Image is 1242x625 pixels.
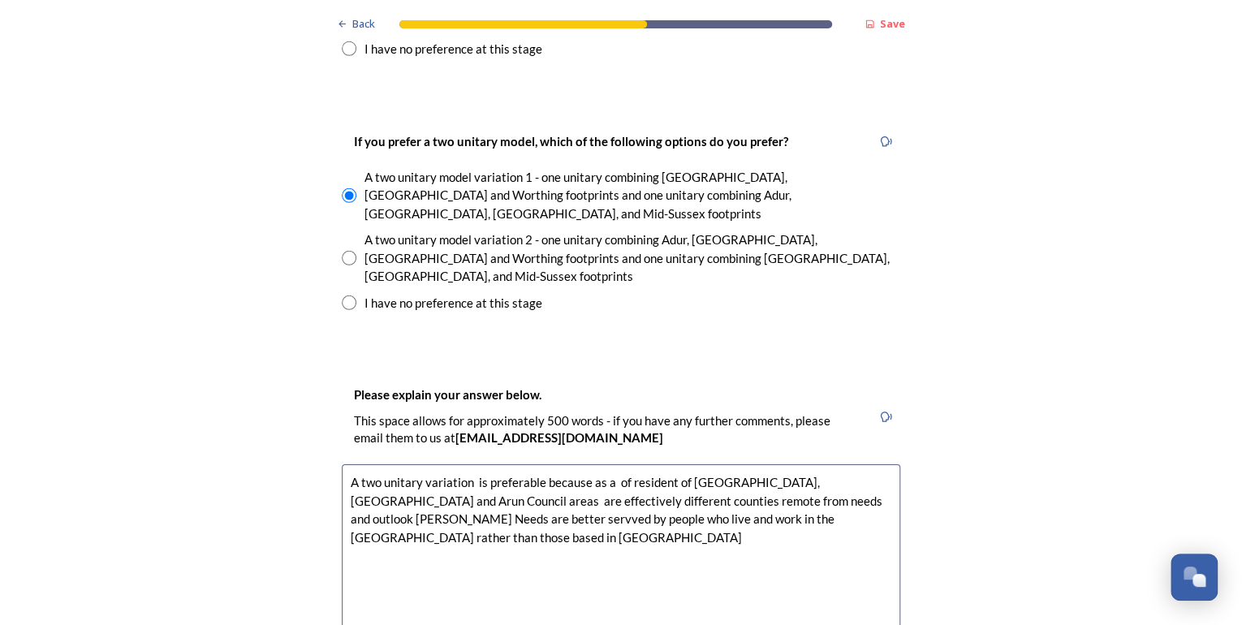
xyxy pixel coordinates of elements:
[354,412,859,447] p: This space allows for approximately 500 words - if you have any further comments, please email th...
[352,16,375,32] span: Back
[354,387,541,402] strong: Please explain your answer below.
[364,231,900,286] div: A two unitary model variation 2 - one unitary combining Adur, [GEOGRAPHIC_DATA], [GEOGRAPHIC_DATA...
[364,168,900,223] div: A two unitary model variation 1 - one unitary combining [GEOGRAPHIC_DATA], [GEOGRAPHIC_DATA] and ...
[364,294,542,312] div: I have no preference at this stage
[1171,554,1218,601] button: Open Chat
[364,40,542,58] div: I have no preference at this stage
[880,16,905,31] strong: Save
[455,430,663,445] strong: [EMAIL_ADDRESS][DOMAIN_NAME]
[354,134,788,149] strong: If you prefer a two unitary model, which of the following options do you prefer?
